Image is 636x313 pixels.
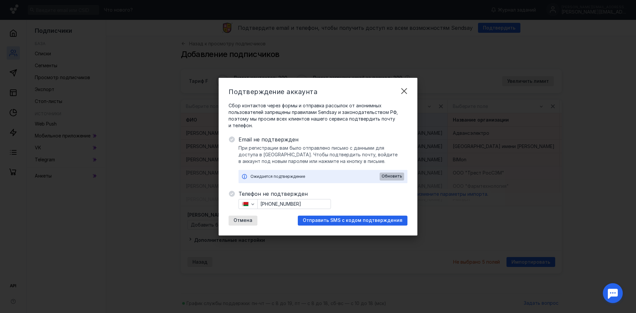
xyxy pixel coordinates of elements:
span: При регистрации вам было отправлено письмо с данными для доступа в [GEOGRAPHIC_DATA]. Чтобы подтв... [238,145,407,165]
span: Обновить [382,174,402,179]
span: Отправить SMS с кодом подтверждения [303,218,402,223]
button: Отмена [229,216,257,226]
span: Сбор контактов через формы и отправка рассылок от анонимных пользователей запрещены правилами Sen... [229,102,407,129]
span: Подтверждение аккаунта [229,88,317,96]
span: Телефон не подтвержден [238,190,407,198]
span: Отмена [234,218,252,223]
button: Отправить SMS с кодом подтверждения [298,216,407,226]
div: Ожидается подтверждение [250,173,380,180]
button: Обновить [380,173,404,181]
span: Email не подтвержден [238,135,407,143]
